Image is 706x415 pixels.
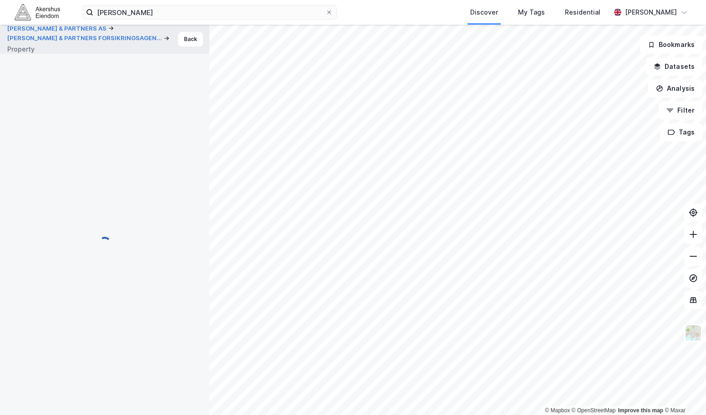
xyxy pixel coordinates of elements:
button: Datasets [646,57,702,76]
div: Discover [470,7,498,18]
div: Residential [565,7,600,18]
a: Improve this map [618,407,663,414]
img: akershus-eiendom-logo.9091f326c980b4bce74ccdd9f866810c.svg [15,4,60,20]
div: My Tags [518,7,545,18]
button: Tags [660,123,702,141]
a: OpenStreetMap [572,407,616,414]
button: Bookmarks [640,36,702,54]
iframe: Chat Widget [660,371,706,415]
button: Back [178,32,203,47]
img: spinner.a6d8c91a73a9ac5275cf975e30b51cfb.svg [97,236,112,251]
div: [PERSON_NAME] [625,7,677,18]
button: [PERSON_NAME] & PARTNERS AS [7,24,108,33]
button: Analysis [648,79,702,98]
button: [PERSON_NAME] & PARTNERS FORSIKRINGSAGEN... [7,34,164,43]
input: Search by address, cadastre, landlords, tenants or people [93,5,325,19]
div: Property [7,44,35,55]
img: Z [685,324,702,342]
button: Filter [659,101,702,119]
a: Mapbox [545,407,570,414]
